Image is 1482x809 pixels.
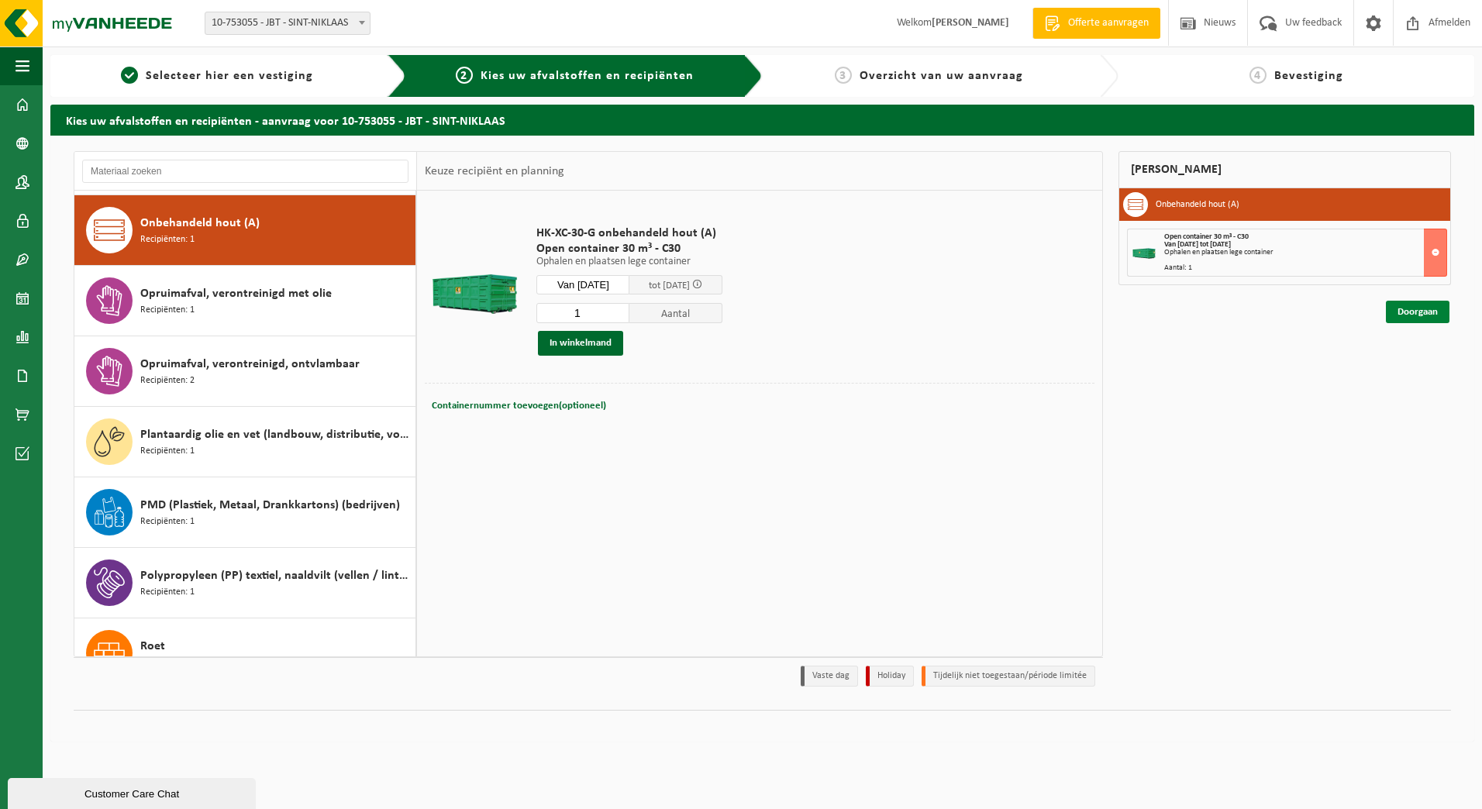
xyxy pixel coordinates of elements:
[58,67,375,85] a: 1Selecteer hier een vestiging
[536,256,722,267] p: Ophalen en plaatsen lege container
[140,444,195,459] span: Recipiënten: 1
[481,70,694,82] span: Kies uw afvalstoffen en recipiënten
[432,401,606,411] span: Containernummer toevoegen(optioneel)
[430,395,608,417] button: Containernummer toevoegen(optioneel)
[1118,151,1451,188] div: [PERSON_NAME]
[140,656,195,670] span: Recipiënten: 1
[74,266,416,336] button: Opruimafval, verontreinigd met olie Recipiënten: 1
[866,666,914,687] li: Holiday
[74,407,416,477] button: Plantaardig olie en vet (landbouw, distributie, voedingsambachten) Recipiënten: 1
[649,281,690,291] span: tot [DATE]
[536,241,722,256] span: Open container 30 m³ - C30
[121,67,138,84] span: 1
[417,152,572,191] div: Keuze recipiënt en planning
[140,496,400,515] span: PMD (Plastiek, Metaal, Drankkartons) (bedrijven)
[140,637,165,656] span: Roet
[140,515,195,529] span: Recipiënten: 1
[74,477,416,548] button: PMD (Plastiek, Metaal, Drankkartons) (bedrijven) Recipiënten: 1
[456,67,473,84] span: 2
[835,67,852,84] span: 3
[74,548,416,618] button: Polypropyleen (PP) textiel, naaldvilt (vellen / linten) Recipiënten: 1
[860,70,1023,82] span: Overzicht van uw aanvraag
[1156,192,1239,217] h3: Onbehandeld hout (A)
[538,331,623,356] button: In winkelmand
[629,303,722,323] span: Aantal
[932,17,1009,29] strong: [PERSON_NAME]
[1164,232,1249,241] span: Open container 30 m³ - C30
[1386,301,1449,323] a: Doorgaan
[205,12,370,35] span: 10-753055 - JBT - SINT-NIKLAAS
[536,275,629,294] input: Selecteer datum
[140,284,332,303] span: Opruimafval, verontreinigd met olie
[1249,67,1267,84] span: 4
[50,105,1474,135] h2: Kies uw afvalstoffen en recipiënten - aanvraag voor 10-753055 - JBT - SINT-NIKLAAS
[1032,8,1160,39] a: Offerte aanvragen
[140,214,260,232] span: Onbehandeld hout (A)
[74,618,416,689] button: Roet Recipiënten: 1
[140,355,360,374] span: Opruimafval, verontreinigd, ontvlambaar
[1164,249,1446,256] div: Ophalen en plaatsen lege container
[140,585,195,600] span: Recipiënten: 1
[140,425,412,444] span: Plantaardig olie en vet (landbouw, distributie, voedingsambachten)
[1064,15,1153,31] span: Offerte aanvragen
[140,232,195,247] span: Recipiënten: 1
[1164,240,1231,249] strong: Van [DATE] tot [DATE]
[140,374,195,388] span: Recipiënten: 2
[922,666,1095,687] li: Tijdelijk niet toegestaan/période limitée
[140,566,412,585] span: Polypropyleen (PP) textiel, naaldvilt (vellen / linten)
[1274,70,1343,82] span: Bevestiging
[8,775,259,809] iframe: chat widget
[140,303,195,318] span: Recipiënten: 1
[74,336,416,407] button: Opruimafval, verontreinigd, ontvlambaar Recipiënten: 2
[536,225,722,241] span: HK-XC-30-G onbehandeld hout (A)
[801,666,858,687] li: Vaste dag
[146,70,313,82] span: Selecteer hier een vestiging
[1164,264,1446,272] div: Aantal: 1
[205,12,370,34] span: 10-753055 - JBT - SINT-NIKLAAS
[82,160,408,183] input: Materiaal zoeken
[74,195,416,266] button: Onbehandeld hout (A) Recipiënten: 1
